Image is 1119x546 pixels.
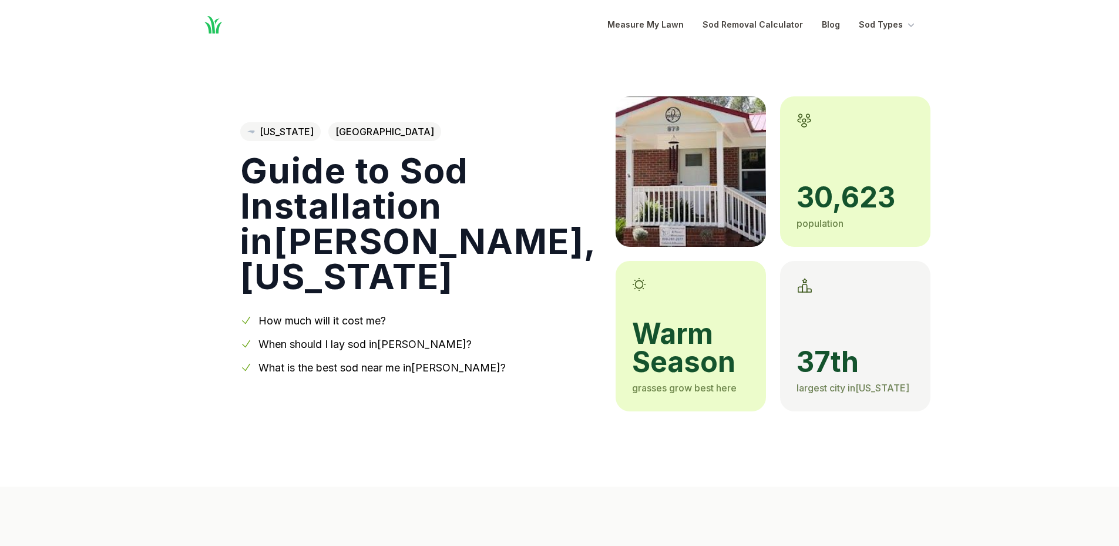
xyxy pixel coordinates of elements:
a: What is the best sod near me in[PERSON_NAME]? [258,361,506,374]
span: population [797,217,844,229]
span: largest city in [US_STATE] [797,382,909,394]
img: A picture of Leland [616,96,766,247]
a: Blog [822,18,840,32]
a: Sod Removal Calculator [703,18,803,32]
button: Sod Types [859,18,917,32]
a: When should I lay sod in[PERSON_NAME]? [258,338,472,350]
img: North Carolina state outline [247,130,255,133]
a: Measure My Lawn [607,18,684,32]
span: grasses grow best here [632,382,737,394]
h1: Guide to Sod Installation in [PERSON_NAME] , [US_STATE] [240,153,597,294]
span: [GEOGRAPHIC_DATA] [328,122,441,141]
span: 37th [797,348,914,376]
span: warm season [632,320,750,376]
a: How much will it cost me? [258,314,386,327]
a: [US_STATE] [240,122,321,141]
span: 30,623 [797,183,914,212]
